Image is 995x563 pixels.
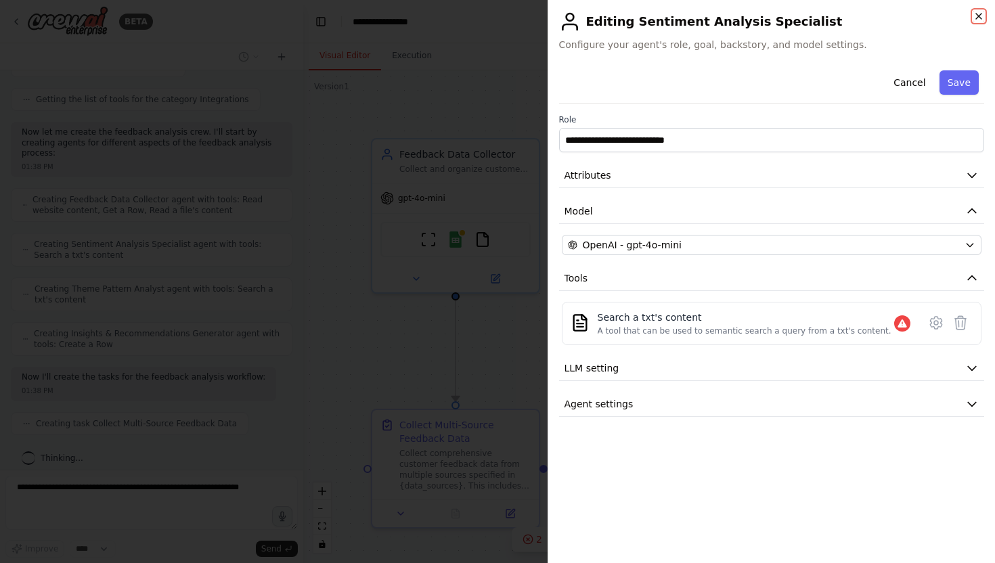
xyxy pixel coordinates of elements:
[559,266,985,291] button: Tools
[598,311,891,324] div: Search a txt's content
[559,163,985,188] button: Attributes
[565,271,588,285] span: Tools
[583,238,682,252] span: OpenAI - gpt-4o-mini
[565,361,619,375] span: LLM setting
[885,70,933,95] button: Cancel
[948,311,973,335] button: Delete tool
[559,38,985,51] span: Configure your agent's role, goal, backstory, and model settings.
[559,199,985,224] button: Model
[559,356,985,381] button: LLM setting
[559,114,985,125] label: Role
[562,235,982,255] button: OpenAI - gpt-4o-mini
[939,70,979,95] button: Save
[565,397,634,411] span: Agent settings
[559,11,985,32] h2: Editing Sentiment Analysis Specialist
[559,392,985,417] button: Agent settings
[565,204,593,218] span: Model
[565,168,611,182] span: Attributes
[571,313,590,332] img: TXTSearchTool
[598,325,891,336] div: A tool that can be used to semantic search a query from a txt's content.
[924,311,948,335] button: Configure tool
